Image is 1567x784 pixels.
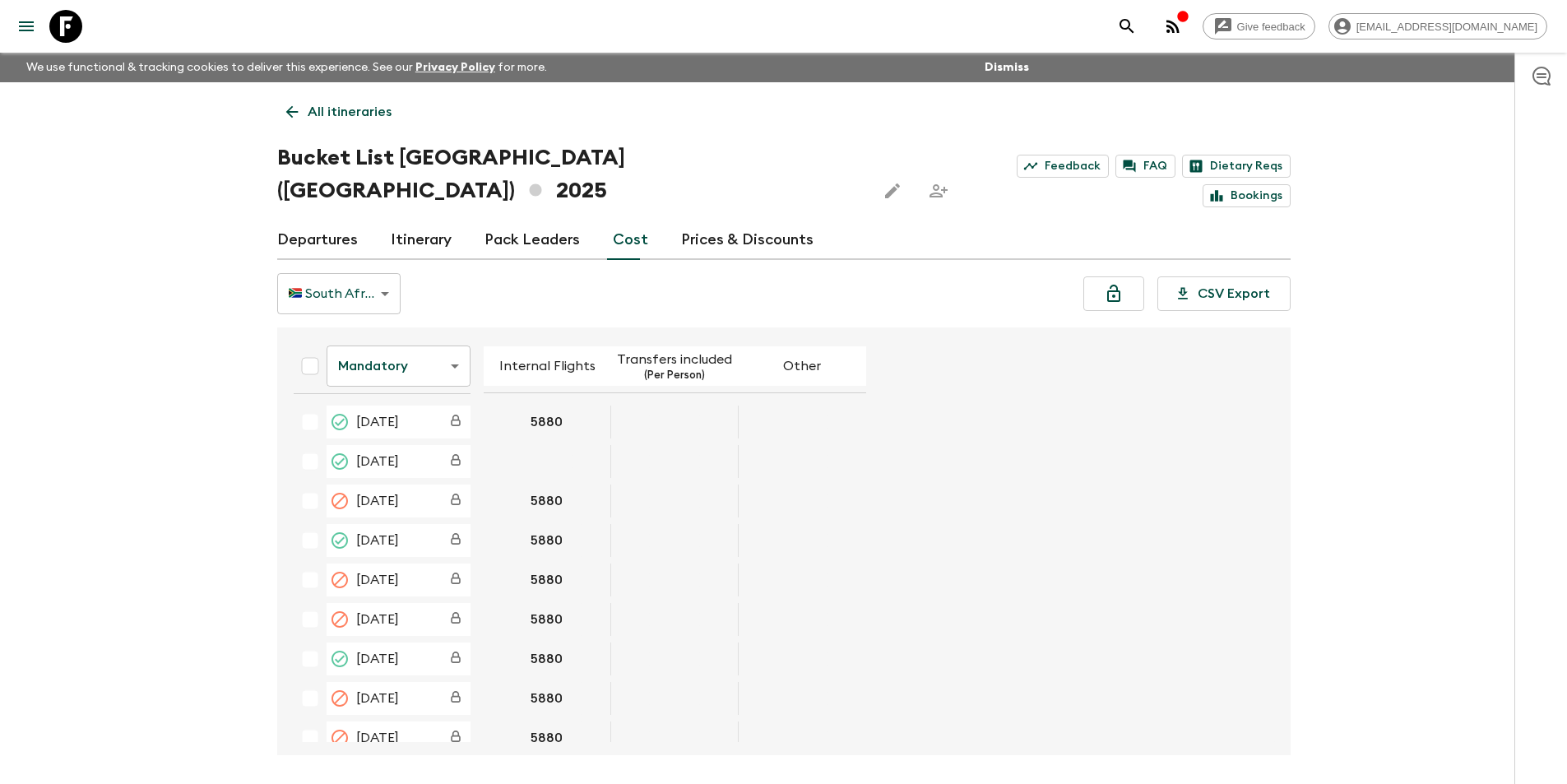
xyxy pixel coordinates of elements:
[1228,21,1314,33] span: Give feedback
[511,406,582,438] button: 5880
[330,452,350,471] svg: Proposed
[739,406,866,438] div: 14 Jan 2024; Other
[441,684,471,713] div: Costs are fixed. The departure date (31 Mar 2024) has passed
[484,485,611,517] div: 28 Jan 2024; Internal Flights
[611,682,739,715] div: 31 Mar 2024; Transfers included
[611,485,739,517] div: 28 Jan 2024; Transfers included
[739,682,866,715] div: 31 Mar 2024; Other
[441,526,471,555] div: Costs are fixed. The departure date (11 Feb 2024) has passed
[611,643,739,675] div: 21 Mar 2024; Transfers included
[511,603,582,636] button: 5880
[441,486,471,516] div: Costs are fixed. The departure date (28 Jan 2024) has passed
[356,728,399,748] span: [DATE]
[1203,13,1315,39] a: Give feedback
[739,603,866,636] div: 10 Mar 2024; Other
[922,174,955,207] span: Share this itinerary
[611,524,739,557] div: 11 Feb 2024; Transfers included
[356,531,399,550] span: [DATE]
[617,350,732,369] p: Transfers included
[484,564,611,596] div: 25 Feb 2024; Internal Flights
[356,491,399,511] span: [DATE]
[308,102,392,122] p: All itineraries
[441,605,471,634] div: Costs are fixed. The departure date (10 Mar 2024) has passed
[441,565,471,595] div: Costs are fixed. The departure date (25 Feb 2024) has passed
[330,412,350,432] svg: Completed
[330,649,350,669] svg: Completed
[330,531,350,550] svg: Completed
[511,564,582,596] button: 5880
[20,53,554,82] p: We use functional & tracking cookies to deliver this experience. See our for more.
[681,220,814,260] a: Prices & Discounts
[356,412,399,432] span: [DATE]
[441,407,471,437] div: Costs are fixed. The departure date (14 Jan 2024) has passed
[484,682,611,715] div: 31 Mar 2024; Internal Flights
[1083,276,1144,311] button: Lock costs
[981,56,1033,79] button: Dismiss
[330,570,350,590] svg: Cancelled
[415,62,495,73] a: Privacy Policy
[484,721,611,754] div: 07 Apr 2024; Internal Flights
[277,271,401,317] div: 🇿🇦 South African Rand (ZAR)
[1203,184,1291,207] a: Bookings
[484,524,611,557] div: 11 Feb 2024; Internal Flights
[739,564,866,596] div: 25 Feb 2024; Other
[441,644,471,674] div: Costs are fixed. The departure date (21 Mar 2024) has passed
[391,220,452,260] a: Itinerary
[511,682,582,715] button: 5880
[484,445,611,478] div: 21 Jan 2024; Internal Flights
[1328,13,1547,39] div: [EMAIL_ADDRESS][DOMAIN_NAME]
[277,95,401,128] a: All itineraries
[1017,155,1109,178] a: Feedback
[1182,155,1291,178] a: Dietary Reqs
[876,174,909,207] button: Edit this itinerary
[330,728,350,748] svg: Cancelled
[739,445,866,478] div: 21 Jan 2024; Other
[1157,276,1291,311] button: CSV Export
[356,689,399,708] span: [DATE]
[356,610,399,629] span: [DATE]
[356,570,399,590] span: [DATE]
[294,350,327,383] div: Select all
[330,491,350,511] svg: Cancelled
[484,406,611,438] div: 14 Jan 2024; Internal Flights
[330,610,350,629] svg: Cancelled
[511,643,582,675] button: 5880
[739,524,866,557] div: 11 Feb 2024; Other
[484,220,580,260] a: Pack Leaders
[511,524,582,557] button: 5880
[441,447,471,476] div: Costs are fixed. The departure date (21 Jan 2024) has passed
[1347,21,1546,33] span: [EMAIL_ADDRESS][DOMAIN_NAME]
[1115,155,1175,178] a: FAQ
[611,406,739,438] div: 14 Jan 2024; Transfers included
[356,452,399,471] span: [DATE]
[356,649,399,669] span: [DATE]
[611,564,739,596] div: 25 Feb 2024; Transfers included
[611,445,739,478] div: 21 Jan 2024; Transfers included
[484,603,611,636] div: 10 Mar 2024; Internal Flights
[739,643,866,675] div: 21 Mar 2024; Other
[330,689,350,708] svg: Cancelled
[441,723,471,753] div: Costs are fixed. The departure date (07 Apr 2024) has passed
[277,141,863,207] h1: Bucket List [GEOGRAPHIC_DATA] ([GEOGRAPHIC_DATA]) 2025
[613,220,648,260] a: Cost
[10,10,43,43] button: menu
[739,485,866,517] div: 28 Jan 2024; Other
[644,369,705,383] p: (Per Person)
[499,356,596,376] p: Internal Flights
[511,485,582,517] button: 5880
[611,603,739,636] div: 10 Mar 2024; Transfers included
[484,643,611,675] div: 21 Mar 2024; Internal Flights
[783,356,821,376] p: Other
[739,721,866,754] div: 07 Apr 2024; Other
[511,721,582,754] button: 5880
[1110,10,1143,43] button: search adventures
[611,721,739,754] div: 07 Apr 2024; Transfers included
[277,220,358,260] a: Departures
[327,343,471,389] div: Mandatory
